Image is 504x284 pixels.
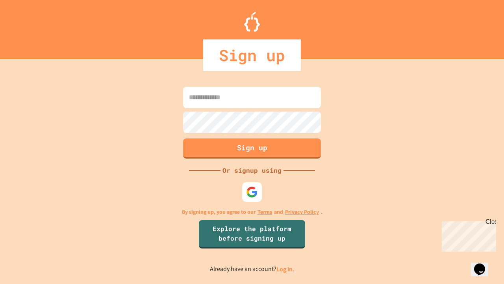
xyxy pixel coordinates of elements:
[285,208,319,216] a: Privacy Policy
[203,39,301,71] div: Sign up
[183,138,321,159] button: Sign up
[182,208,322,216] p: By signing up, you agree to our and .
[276,265,295,273] a: Log in.
[246,186,258,198] img: google-icon.svg
[210,264,295,274] p: Already have an account?
[439,218,496,252] iframe: chat widget
[220,166,283,175] div: Or signup using
[244,12,260,32] img: Logo.svg
[471,252,496,276] iframe: chat widget
[199,220,305,248] a: Explore the platform before signing up
[258,208,272,216] a: Terms
[3,3,54,50] div: Chat with us now!Close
